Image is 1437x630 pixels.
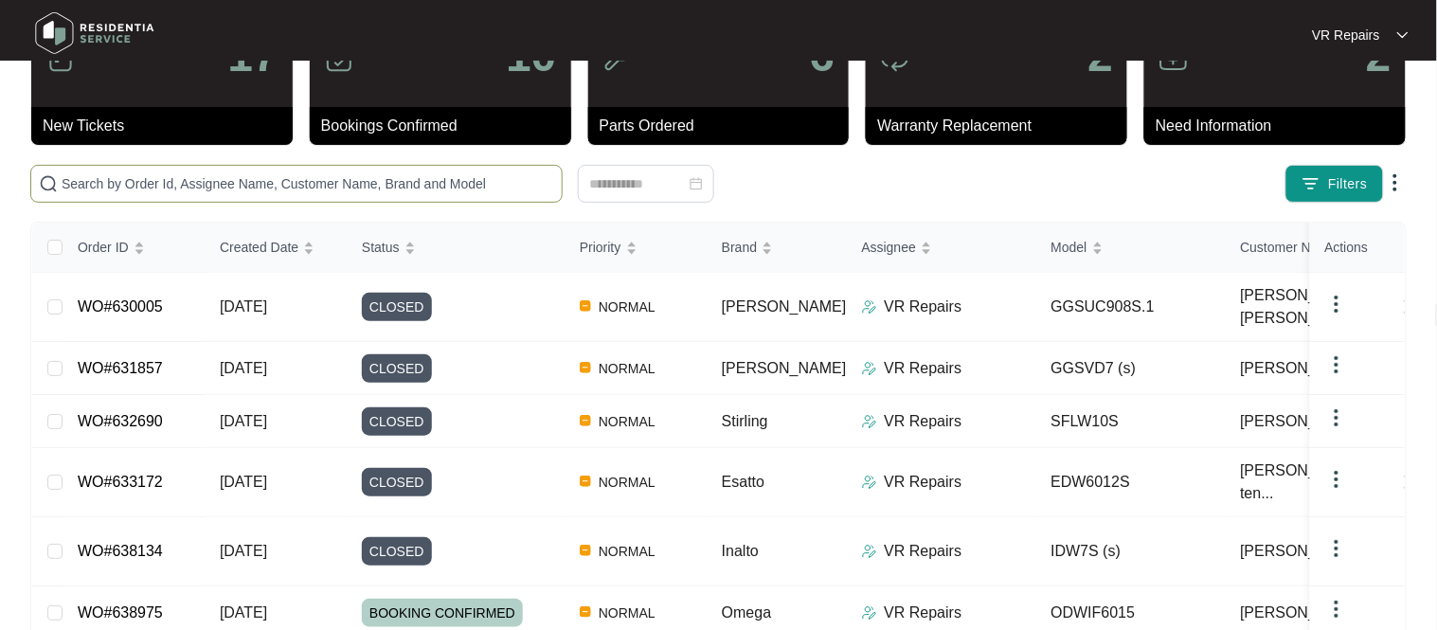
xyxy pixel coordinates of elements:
[1366,33,1392,79] p: 2
[362,293,432,321] span: CLOSED
[591,471,663,494] span: NORMAL
[362,354,432,383] span: CLOSED
[1241,237,1338,258] span: Customer Name
[220,604,267,621] span: [DATE]
[591,296,663,318] span: NORMAL
[1241,284,1391,330] span: [PERSON_NAME] & [PERSON_NAME]...
[1285,165,1384,203] button: filter iconFilters
[1328,174,1368,194] span: Filters
[885,540,962,563] p: VR Repairs
[1302,174,1320,193] img: filter icon
[877,115,1127,137] p: Warranty Replacement
[862,361,877,376] img: Assigner Icon
[1325,353,1348,376] img: dropdown arrow
[78,413,163,429] a: WO#632690
[362,407,432,436] span: CLOSED
[220,360,267,376] span: [DATE]
[362,537,432,566] span: CLOSED
[227,33,278,79] p: 17
[1384,171,1407,194] img: dropdown arrow
[885,602,962,624] p: VR Repairs
[1241,459,1391,505] span: [PERSON_NAME] - ten...
[1325,293,1348,315] img: dropdown arrow
[885,410,962,433] p: VR Repairs
[1036,273,1226,342] td: GGSUC908S.1
[78,543,163,559] a: WO#638134
[1241,540,1378,563] span: [PERSON_NAME]...
[580,545,591,556] img: Vercel Logo
[591,602,663,624] span: NORMAL
[78,474,163,490] a: WO#633172
[1241,410,1366,433] span: [PERSON_NAME]
[347,223,565,273] th: Status
[885,357,962,380] p: VR Repairs
[1310,223,1405,273] th: Actions
[78,237,129,258] span: Order ID
[810,33,835,79] p: 6
[580,606,591,618] img: Vercel Logo
[885,296,962,318] p: VR Repairs
[862,544,877,559] img: Assigner Icon
[1036,517,1226,586] td: IDW7S (s)
[722,360,847,376] span: [PERSON_NAME]
[78,360,163,376] a: WO#631857
[1087,33,1113,79] p: 2
[362,599,523,627] span: BOOKING CONFIRMED
[321,115,571,137] p: Bookings Confirmed
[1325,598,1348,621] img: dropdown arrow
[78,604,163,621] a: WO#638975
[862,414,877,429] img: Assigner Icon
[580,362,591,373] img: Vercel Logo
[722,298,847,315] span: [PERSON_NAME]
[591,410,663,433] span: NORMAL
[220,474,267,490] span: [DATE]
[28,5,161,62] img: residentia service logo
[707,223,847,273] th: Brand
[1036,448,1226,517] td: EDW6012S
[78,298,163,315] a: WO#630005
[39,174,58,193] img: search-icon
[1241,602,1366,624] span: [PERSON_NAME]
[1226,223,1415,273] th: Customer Name
[591,357,663,380] span: NORMAL
[600,115,850,137] p: Parts Ordered
[722,604,771,621] span: Omega
[722,413,768,429] span: Stirling
[580,237,621,258] span: Priority
[722,474,764,490] span: Esatto
[862,299,877,315] img: Assigner Icon
[362,468,432,496] span: CLOSED
[862,605,877,621] img: Assigner Icon
[220,298,267,315] span: [DATE]
[722,543,759,559] span: Inalto
[1036,223,1226,273] th: Model
[63,223,205,273] th: Order ID
[220,237,298,258] span: Created Date
[862,237,917,258] span: Assignee
[1156,115,1406,137] p: Need Information
[580,300,591,312] img: Vercel Logo
[362,237,400,258] span: Status
[565,223,707,273] th: Priority
[62,173,554,194] input: Search by Order Id, Assignee Name, Customer Name, Brand and Model
[506,33,556,79] p: 10
[591,540,663,563] span: NORMAL
[1312,26,1380,45] p: VR Repairs
[862,475,877,490] img: Assigner Icon
[43,115,293,137] p: New Tickets
[1397,30,1409,40] img: dropdown arrow
[220,543,267,559] span: [DATE]
[1051,237,1087,258] span: Model
[205,223,347,273] th: Created Date
[1325,406,1348,429] img: dropdown arrow
[1325,468,1348,491] img: dropdown arrow
[1036,395,1226,448] td: SFLW10S
[580,476,591,487] img: Vercel Logo
[847,223,1036,273] th: Assignee
[1241,357,1366,380] span: [PERSON_NAME]
[580,415,591,426] img: Vercel Logo
[220,413,267,429] span: [DATE]
[885,471,962,494] p: VR Repairs
[1036,342,1226,395] td: GGSVD7 (s)
[1325,537,1348,560] img: dropdown arrow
